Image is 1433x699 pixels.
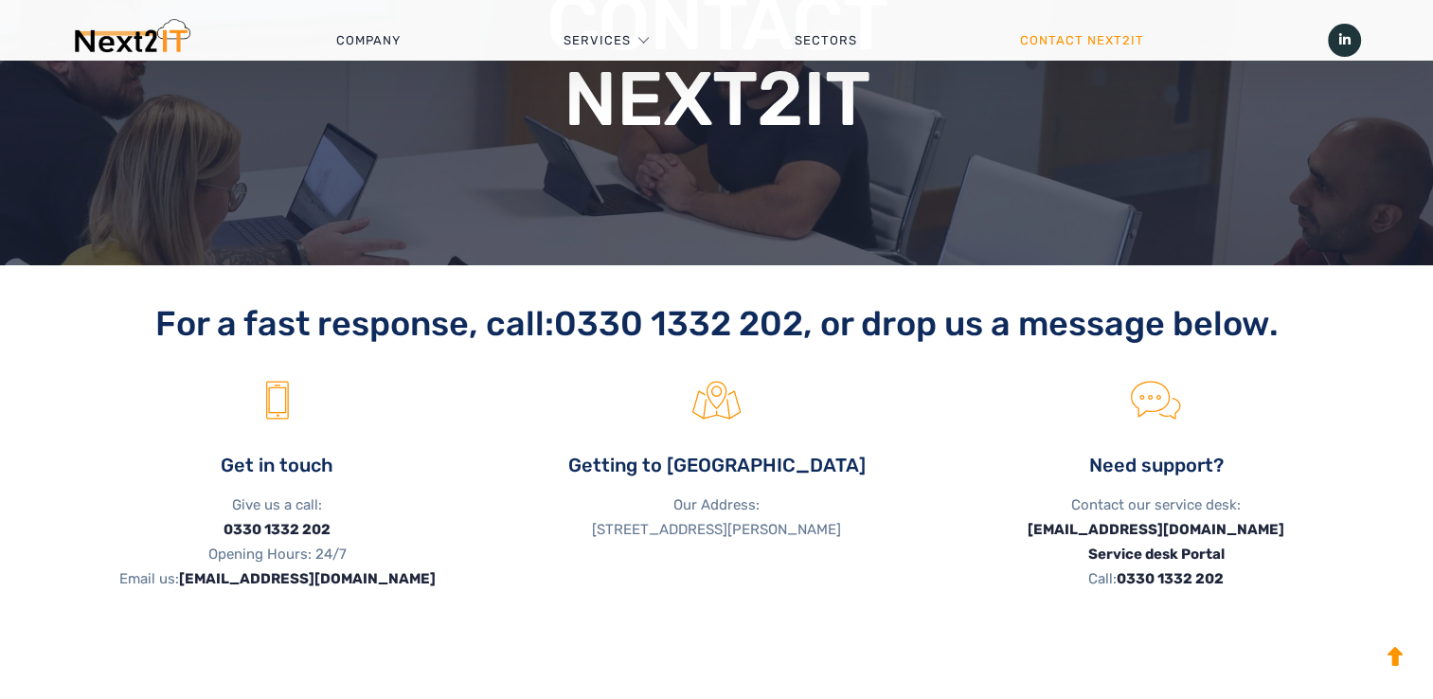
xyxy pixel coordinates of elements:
h4: Get in touch [72,453,483,478]
h4: Need support? [950,453,1361,478]
a: 0330 1332 202 [554,303,803,344]
h2: For a fast response, call: , or drop us a message below. [72,303,1362,344]
a: Sectors [713,12,939,69]
p: Contact our service desk: Call: [950,493,1361,591]
a: [EMAIL_ADDRESS][DOMAIN_NAME] [179,570,436,587]
a: 0330 1332 202 [224,521,331,538]
a: Service desk Portal [1087,546,1224,563]
a: [EMAIL_ADDRESS][DOMAIN_NAME] [1028,521,1284,538]
a: Company [255,12,482,69]
a: Services [564,12,631,69]
p: Give us a call: Opening Hours: 24/7 Email us: [72,493,483,591]
p: Our Address: [STREET_ADDRESS][PERSON_NAME] [511,493,922,542]
a: 0330 1332 202 [1117,570,1224,587]
img: Next2IT [72,19,190,62]
a: Contact Next2IT [939,12,1226,69]
h4: Getting to [GEOGRAPHIC_DATA] [511,453,922,478]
